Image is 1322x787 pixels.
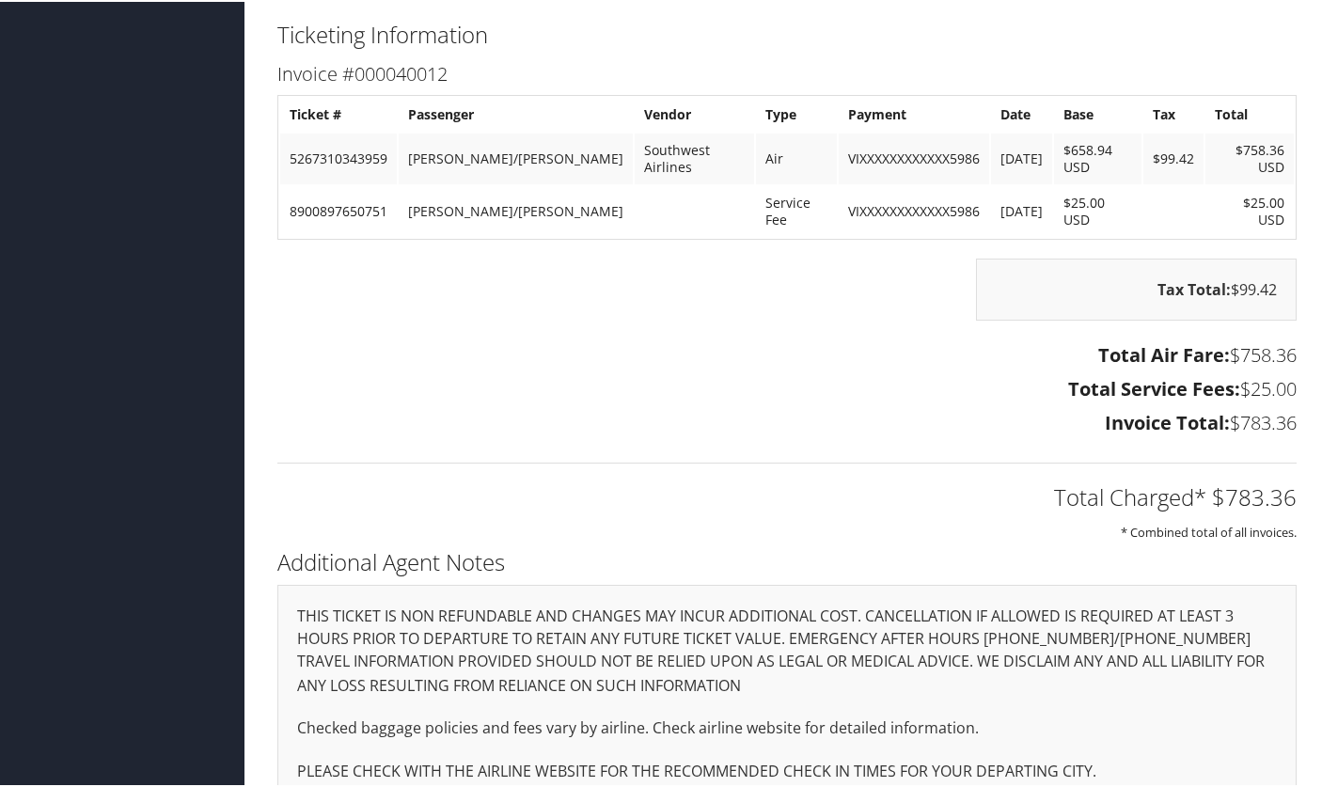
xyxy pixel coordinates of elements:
td: Service Fee [756,184,837,235]
td: Southwest Airlines [635,132,754,182]
td: $25.00 USD [1205,184,1294,235]
td: $99.42 [1143,132,1204,182]
th: Payment [839,96,989,130]
th: Vendor [635,96,754,130]
strong: Invoice Total: [1105,408,1230,433]
p: Checked baggage policies and fees vary by airline. Check airline website for detailed information. [297,715,1277,739]
td: $758.36 USD [1205,132,1294,182]
strong: Total Air Fare: [1098,340,1230,366]
div: $99.42 [976,257,1297,319]
th: Date [991,96,1052,130]
td: [DATE] [991,132,1052,182]
th: Tax [1143,96,1204,130]
td: VIXXXXXXXXXXXX5986 [839,132,989,182]
h3: $758.36 [277,340,1297,367]
th: Passenger [399,96,633,130]
strong: Total Service Fees: [1068,374,1240,400]
th: Ticket # [280,96,397,130]
h2: Total Charged* $783.36 [277,480,1297,512]
strong: Tax Total: [1157,277,1231,298]
td: [PERSON_NAME]/[PERSON_NAME] [399,132,633,182]
th: Base [1054,96,1141,130]
th: Type [756,96,837,130]
td: VIXXXXXXXXXXXX5986 [839,184,989,235]
td: [DATE] [991,184,1052,235]
h2: Additional Agent Notes [277,544,1297,576]
td: Air [756,132,837,182]
small: * Combined total of all invoices. [1121,522,1297,539]
p: PLEASE CHECK WITH THE AIRLINE WEBSITE FOR THE RECOMMENDED CHECK IN TIMES FOR YOUR DEPARTING CITY. [297,758,1277,782]
h3: $783.36 [277,408,1297,434]
th: Total [1205,96,1294,130]
td: 5267310343959 [280,132,397,182]
td: $658.94 USD [1054,132,1141,182]
td: $25.00 USD [1054,184,1141,235]
td: 8900897650751 [280,184,397,235]
h3: $25.00 [277,374,1297,401]
h3: Invoice #000040012 [277,59,1297,86]
p: TRAVEL INFORMATION PROVIDED SHOULD NOT BE RELIED UPON AS LEGAL OR MEDICAL ADVICE. WE DISCLAIM ANY... [297,648,1277,696]
h2: Ticketing Information [277,17,1297,49]
td: [PERSON_NAME]/[PERSON_NAME] [399,184,633,235]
